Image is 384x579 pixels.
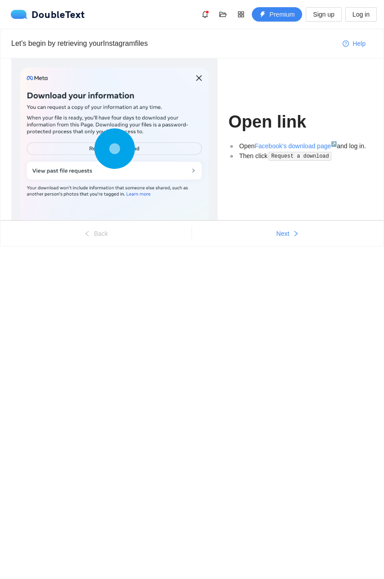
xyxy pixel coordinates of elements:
[331,141,337,146] sup: ↗
[198,11,212,18] span: bell
[255,142,337,150] a: Facebook's download page↗
[345,7,377,22] button: Log in
[306,7,341,22] button: Sign up
[335,36,373,51] button: question-circleHelp
[293,230,299,238] span: right
[11,10,31,19] img: logo
[343,40,349,48] span: question-circle
[11,10,85,19] a: logoDoubleText
[252,7,302,22] button: thunderboltPremium
[11,38,335,49] div: Let's begin by retrieving your Instagram files
[192,226,384,241] button: Nextright
[277,229,290,239] span: Next
[353,39,366,49] span: Help
[216,7,230,22] button: folder-open
[228,111,373,133] h1: Open link
[237,151,373,161] li: Then click
[234,11,248,18] span: appstore
[259,11,266,18] span: thunderbolt
[216,11,230,18] span: folder-open
[313,9,334,19] span: Sign up
[237,141,373,151] li: Open and log in.
[268,152,331,161] code: Request a download
[234,7,248,22] button: appstore
[269,9,295,19] span: Premium
[198,7,212,22] button: bell
[353,9,370,19] span: Log in
[11,10,85,19] div: DoubleText
[0,226,192,241] button: leftBack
